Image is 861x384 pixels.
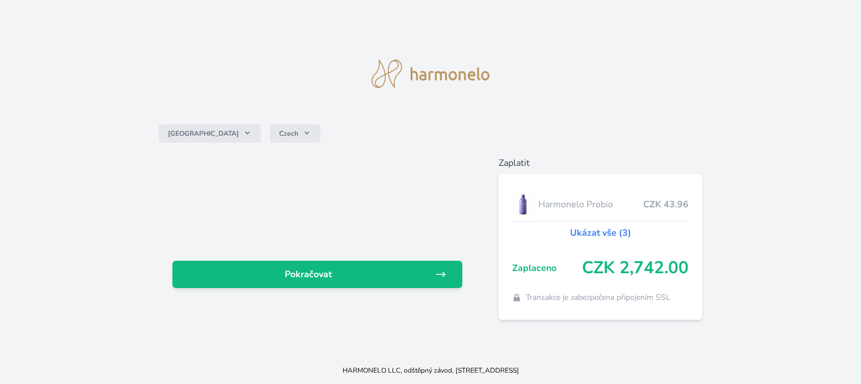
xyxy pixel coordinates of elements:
span: CZK 43.96 [643,198,689,211]
button: Czech [270,124,320,143]
button: [GEOGRAPHIC_DATA] [159,124,261,143]
img: CLEAN_PROBIO_se_stinem_x-lo.jpg [512,190,534,219]
span: CZK 2,742.00 [582,258,689,278]
img: logo.svg [372,60,489,88]
span: Harmonelo Probio [538,198,644,211]
a: Ukázat vše (3) [570,226,631,240]
span: Czech [279,129,298,138]
span: Pokračovat [182,268,435,281]
span: [GEOGRAPHIC_DATA] [168,129,239,138]
span: Transakce je zabezpečena připojením SSL [526,292,670,303]
a: Pokračovat [172,261,462,288]
span: Zaplaceno [512,261,582,275]
h6: Zaplatit [499,156,702,170]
